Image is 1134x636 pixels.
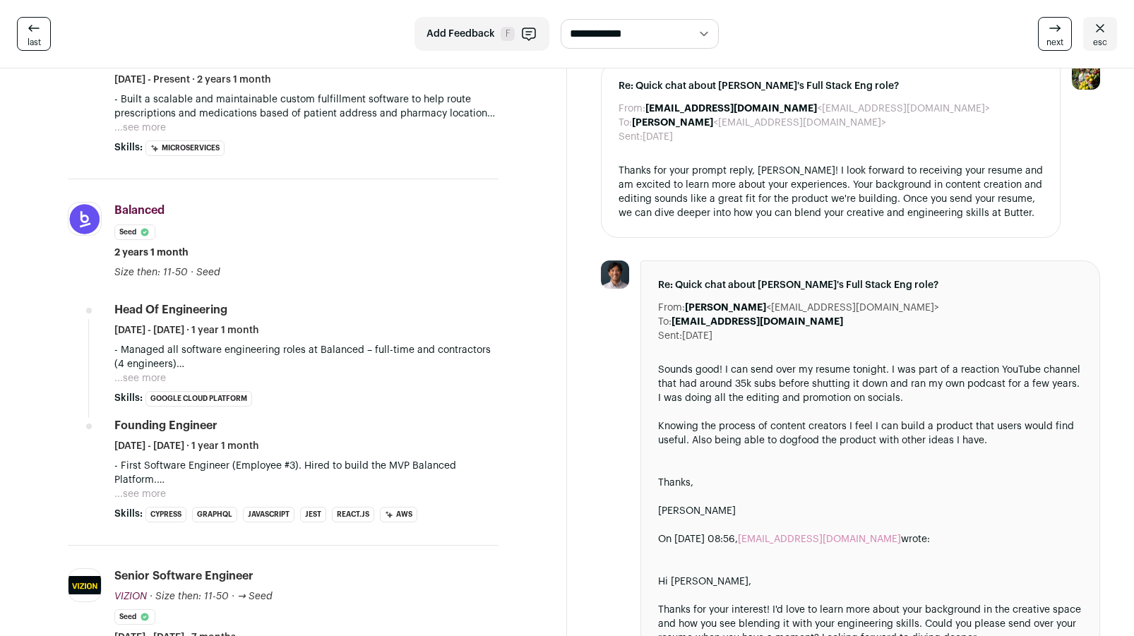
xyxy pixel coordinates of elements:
span: · Size then: 11-50 [150,592,229,601]
div: Founding Engineer [114,418,217,433]
span: Seed [196,268,220,277]
div: Head of Engineering [114,302,227,318]
img: 186cd8630e68a7d5a85e1c5f61c057e974a087db8706d1a94a3fd8800d39c5df.jpg [68,576,101,594]
span: Skills: [114,391,143,405]
span: 2 years 1 month [114,246,189,260]
span: Balanced [114,205,165,216]
a: [EMAIL_ADDRESS][DOMAIN_NAME] [738,534,901,544]
p: - Managed all software engineering roles at Balanced – full-time and contractors (4 engineers) [114,343,499,371]
dd: [DATE] [643,130,673,144]
div: Thanks, [658,476,1082,490]
dd: <[EMAIL_ADDRESS][DOMAIN_NAME]> [632,116,886,130]
dd: <[EMAIL_ADDRESS][DOMAIN_NAME]> [685,301,939,315]
span: F [501,27,515,41]
span: · [232,589,234,604]
a: last [17,17,51,51]
li: React.js [332,507,374,522]
img: fa222d3f2e4d531eb300180b0508864689a9f49989d0978265e55b3cf4435c86.jpg [601,260,629,289]
dt: From: [658,301,685,315]
blockquote: On [DATE] 08:56, wrote: [658,532,1082,560]
span: Size then: 11-50 [114,268,188,277]
span: esc [1093,37,1107,48]
span: [DATE] - [DATE] · 1 year 1 month [114,323,259,337]
button: Add Feedback F [414,17,549,51]
span: [DATE] - Present · 2 years 1 month [114,73,271,87]
li: AWS [380,507,417,522]
dd: <[EMAIL_ADDRESS][DOMAIN_NAME]> [645,102,990,116]
b: [PERSON_NAME] [685,303,766,313]
div: Thanks for your prompt reply, [PERSON_NAME]! I look forward to receiving your resume and am excit... [619,164,1043,220]
dt: Sent: [658,329,682,343]
span: Add Feedback [426,27,495,41]
span: → Seed [237,592,273,601]
img: 6689865-medium_jpg [1072,61,1100,90]
li: Google Cloud Platform [145,391,252,407]
button: ...see more [114,487,166,501]
li: Seed [114,224,155,240]
button: ...see more [114,121,166,135]
span: Skills: [114,140,143,155]
div: Senior Software Engineer [114,568,253,584]
p: - First Software Engineer (Employee #3). Hired to build the MVP Balanced Platform. [114,459,499,487]
span: next [1046,37,1063,48]
span: Re: Quick chat about [PERSON_NAME]'s Full Stack Eng role? [619,79,1043,93]
li: Cypress [145,507,186,522]
dt: Sent: [619,130,643,144]
li: Seed [114,609,155,625]
span: [DATE] - [DATE] · 1 year 1 month [114,439,259,453]
li: Jest [300,507,326,522]
button: ...see more [114,371,166,385]
dd: [DATE] [682,329,712,343]
b: [EMAIL_ADDRESS][DOMAIN_NAME] [672,317,843,327]
span: VIZION [114,592,147,601]
dt: From: [619,102,645,116]
span: Re: Quick chat about [PERSON_NAME]'s Full Stack Eng role? [658,278,1082,292]
span: last [28,37,41,48]
dt: To: [658,315,672,329]
li: JavaScript [243,507,294,522]
b: [EMAIL_ADDRESS][DOMAIN_NAME] [645,104,817,114]
li: Microservices [145,140,225,156]
b: [PERSON_NAME] [632,118,713,128]
a: esc [1083,17,1117,51]
span: · [191,265,193,280]
div: Hi [PERSON_NAME], [658,575,1082,589]
a: next [1038,17,1072,51]
img: 0ace1a79954cc73298b08edcb9e1e7049d7cc5ac34313e5bbbd6e109dfda5d63.png [68,203,101,235]
div: [PERSON_NAME] [658,504,1082,518]
span: Skills: [114,507,143,521]
dt: To: [619,116,632,130]
li: GraphQL [192,507,237,522]
p: - Built a scalable and maintainable custom fulfillment software to help route prescriptions and m... [114,92,499,121]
